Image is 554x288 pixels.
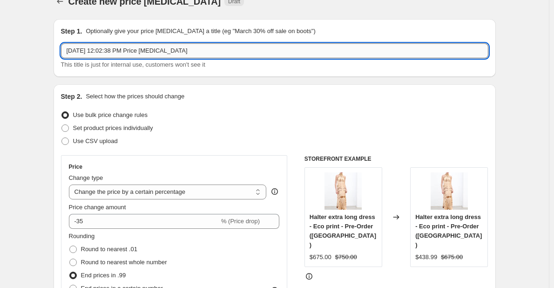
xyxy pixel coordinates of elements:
span: % (Price drop) [221,218,260,225]
h2: Step 1. [61,27,82,36]
span: Rounding [69,233,95,240]
img: halter-extra-long-dress-eco-print-dresses-atelier-aletheia-512918_80x.jpg [431,172,468,210]
span: This title is just for internal use, customers won't see it [61,61,205,68]
p: Select how the prices should change [86,92,184,101]
span: Halter extra long dress - Eco print - Pre-Order ([GEOGRAPHIC_DATA]) [310,213,376,248]
h2: Step 2. [61,92,82,101]
div: $675.00 [310,253,331,262]
span: Change type [69,174,103,181]
h3: Price [69,163,82,171]
strike: $750.00 [335,253,357,262]
span: Round to nearest whole number [81,259,167,266]
input: -15 [69,214,219,229]
span: Use CSV upload [73,137,118,144]
strike: $675.00 [441,253,463,262]
img: halter-extra-long-dress-eco-print-dresses-atelier-aletheia-512918_80x.jpg [324,172,362,210]
p: Optionally give your price [MEDICAL_DATA] a title (eg "March 30% off sale on boots") [86,27,315,36]
span: Price change amount [69,204,126,211]
div: $438.99 [415,253,437,262]
span: Use bulk price change rules [73,111,148,118]
span: End prices in .99 [81,272,126,279]
span: Halter extra long dress - Eco print - Pre-Order ([GEOGRAPHIC_DATA]) [415,213,482,248]
div: help [270,187,279,196]
span: Round to nearest .01 [81,246,137,253]
h6: STOREFRONT EXAMPLE [304,155,488,163]
input: 30% off holiday sale [61,43,488,58]
span: Set product prices individually [73,124,153,131]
